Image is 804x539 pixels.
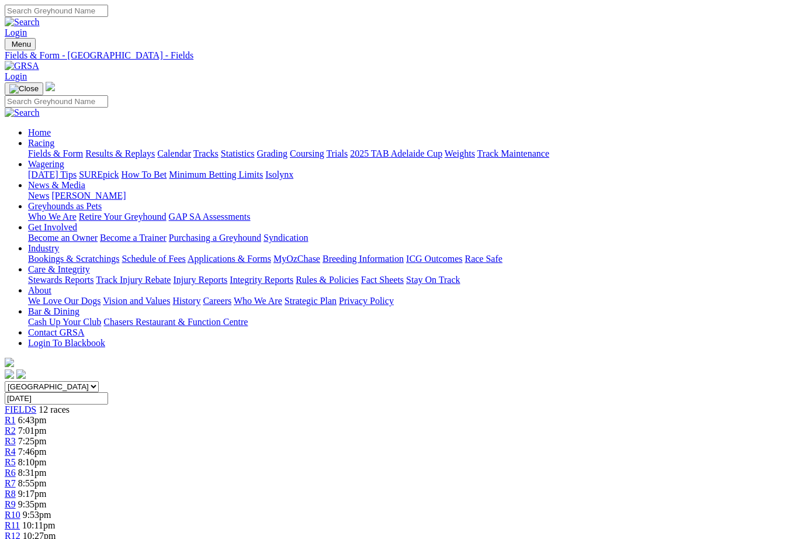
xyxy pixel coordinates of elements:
[5,510,20,520] a: R10
[28,296,100,306] a: We Love Our Dogs
[28,243,59,253] a: Industry
[5,95,108,108] input: Search
[9,84,39,94] img: Close
[18,468,47,478] span: 8:31pm
[5,426,16,436] a: R2
[230,275,293,285] a: Integrity Reports
[265,170,293,179] a: Isolynx
[85,148,155,158] a: Results & Replays
[28,222,77,232] a: Get Involved
[28,170,799,180] div: Wagering
[5,82,43,95] button: Toggle navigation
[203,296,231,306] a: Careers
[22,520,55,530] span: 10:11pm
[28,127,51,137] a: Home
[51,191,126,201] a: [PERSON_NAME]
[28,191,49,201] a: News
[285,296,337,306] a: Strategic Plan
[79,212,167,222] a: Retire Your Greyhound
[28,285,51,295] a: About
[465,254,502,264] a: Race Safe
[5,415,16,425] a: R1
[5,108,40,118] img: Search
[28,191,799,201] div: News & Media
[5,17,40,27] img: Search
[28,233,98,243] a: Become an Owner
[28,254,119,264] a: Bookings & Scratchings
[221,148,255,158] a: Statistics
[5,405,36,414] a: FIELDS
[264,233,308,243] a: Syndication
[28,148,799,159] div: Racing
[188,254,271,264] a: Applications & Forms
[172,296,200,306] a: History
[28,275,93,285] a: Stewards Reports
[28,212,77,222] a: Who We Are
[5,392,108,405] input: Select date
[28,275,799,285] div: Care & Integrity
[5,27,27,37] a: Login
[5,50,799,61] div: Fields & Form - [GEOGRAPHIC_DATA] - Fields
[28,212,799,222] div: Greyhounds as Pets
[28,254,799,264] div: Industry
[28,296,799,306] div: About
[16,369,26,379] img: twitter.svg
[339,296,394,306] a: Privacy Policy
[5,436,16,446] a: R3
[173,275,227,285] a: Injury Reports
[23,510,51,520] span: 9:53pm
[28,233,799,243] div: Get Involved
[18,426,47,436] span: 7:01pm
[28,138,54,148] a: Racing
[28,201,102,211] a: Greyhounds as Pets
[169,170,263,179] a: Minimum Betting Limits
[28,264,90,274] a: Care & Integrity
[28,180,85,190] a: News & Media
[5,38,36,50] button: Toggle navigation
[28,327,84,337] a: Contact GRSA
[5,520,20,530] a: R11
[5,478,16,488] a: R7
[28,338,105,348] a: Login To Blackbook
[100,233,167,243] a: Become a Trainer
[28,306,79,316] a: Bar & Dining
[96,275,171,285] a: Track Injury Rebate
[5,447,16,457] a: R4
[323,254,404,264] a: Breeding Information
[5,61,39,71] img: GRSA
[5,489,16,499] a: R8
[18,415,47,425] span: 6:43pm
[193,148,219,158] a: Tracks
[234,296,282,306] a: Who We Are
[28,170,77,179] a: [DATE] Tips
[18,489,47,499] span: 9:17pm
[18,447,47,457] span: 7:46pm
[28,317,799,327] div: Bar & Dining
[257,148,287,158] a: Grading
[5,369,14,379] img: facebook.svg
[5,499,16,509] a: R9
[79,170,119,179] a: SUREpick
[326,148,348,158] a: Trials
[28,148,83,158] a: Fields & Form
[46,82,55,91] img: logo-grsa-white.png
[169,233,261,243] a: Purchasing a Greyhound
[103,296,170,306] a: Vision and Values
[5,5,108,17] input: Search
[103,317,248,327] a: Chasers Restaurant & Function Centre
[5,71,27,81] a: Login
[5,468,16,478] a: R6
[361,275,404,285] a: Fact Sheets
[122,254,185,264] a: Schedule of Fees
[18,499,47,509] span: 9:35pm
